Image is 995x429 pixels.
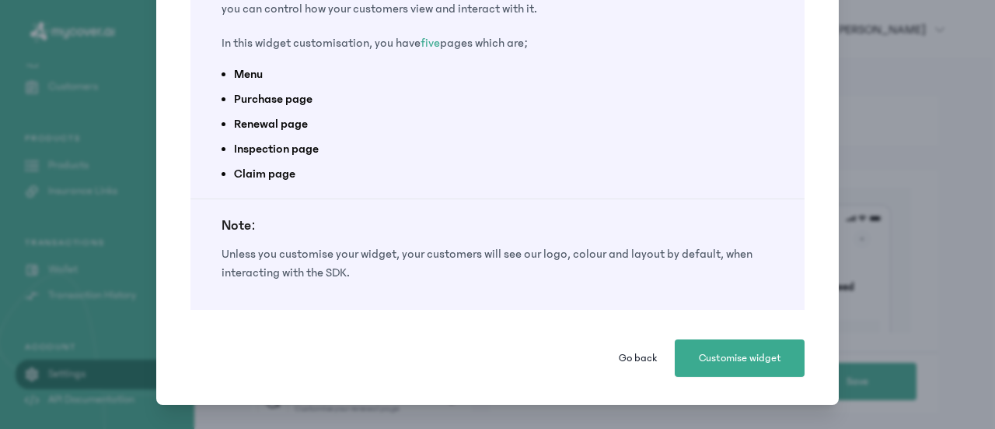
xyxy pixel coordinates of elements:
li: Menu [234,65,761,83]
li: Purchase page [234,90,761,108]
p: In this widget customisation, you have pages which are; [222,33,773,52]
span: Customise widget [699,350,781,366]
button: Customise widget [675,339,805,377]
li: Claim page [234,164,761,183]
span: five [421,36,440,50]
li: Renewal page [234,114,761,133]
button: Go back [606,339,669,377]
span: Go back [619,350,657,366]
h5: Note: [222,215,773,237]
li: Inspection page [234,139,761,158]
p: Unless you customise your widget, your customers will see our logo, colour and layout by default,... [222,244,773,282]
